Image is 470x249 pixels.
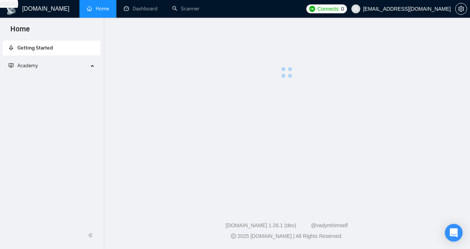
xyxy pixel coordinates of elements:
span: Getting Started [17,45,53,51]
button: setting [455,3,467,15]
span: double-left [88,232,95,239]
a: [DOMAIN_NAME] 1.26.1 (dev) [226,222,296,228]
div: 2025 [DOMAIN_NAME] | All Rights Reserved. [109,232,464,240]
a: searchScanner [172,6,200,12]
span: Home [4,24,36,39]
span: 0 [341,5,344,13]
a: dashboardDashboard [124,6,157,12]
span: user [353,6,358,11]
span: Connects: [317,5,340,13]
span: copyright [231,233,236,239]
a: homeHome [87,6,109,12]
li: Getting Started [3,41,101,55]
a: @vadymhimself [311,222,348,228]
span: setting [456,6,467,12]
a: setting [455,6,467,12]
img: upwork-logo.png [309,6,315,12]
img: logo [6,3,18,15]
span: Academy [8,62,38,69]
span: fund-projection-screen [8,63,14,68]
div: Open Intercom Messenger [445,224,463,242]
span: rocket [8,45,14,50]
span: Academy [17,62,38,69]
